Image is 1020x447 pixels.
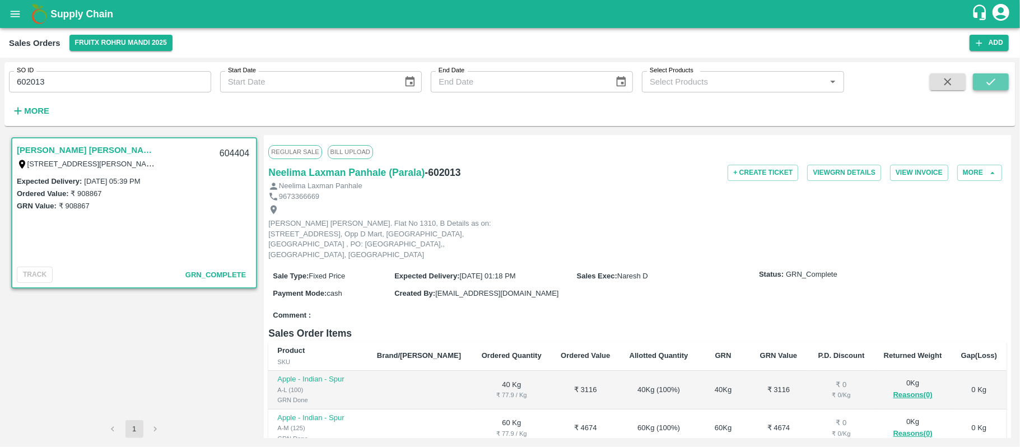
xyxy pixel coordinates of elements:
[268,218,520,260] p: [PERSON_NAME] [PERSON_NAME]. Flat No 1310, B Details as on: [STREET_ADDRESS], Opp D Mart, [GEOGRA...
[611,71,632,92] button: Choose date
[481,390,543,400] div: ₹ 77.9 / Kg
[17,189,68,198] label: Ordered Value:
[24,106,49,115] strong: More
[71,189,101,198] label: ₹ 908867
[27,159,160,168] label: [STREET_ADDRESS][PERSON_NAME]
[728,165,798,181] button: + Create Ticket
[991,2,1011,26] div: account of current user
[645,74,822,89] input: Select Products
[277,374,359,385] p: Apple - Indian - Spur
[273,310,311,321] label: Comment :
[2,1,28,27] button: open drawer
[273,289,327,297] label: Payment Mode :
[551,371,620,409] td: ₹ 3116
[818,418,865,429] div: ₹ 0
[952,371,1007,409] td: 0 Kg
[890,165,948,181] button: View Invoice
[9,101,52,120] button: More
[399,71,421,92] button: Choose date
[103,420,166,438] nav: pagination navigation
[425,165,460,180] h6: - 602013
[28,3,50,25] img: logo
[273,272,309,280] label: Sale Type :
[818,351,865,360] b: P.D. Discount
[883,417,943,440] div: 0 Kg
[328,145,373,159] span: Bill Upload
[309,272,345,280] span: Fixed Price
[279,192,319,202] p: 9673366669
[482,351,542,360] b: Ordered Quantity
[818,390,865,400] div: ₹ 0 / Kg
[277,385,359,395] div: A-L (100)
[17,66,34,75] label: SO ID
[277,413,359,423] p: Apple - Indian - Spur
[220,71,395,92] input: Start Date
[628,385,688,395] div: 40 Kg ( 100 %)
[759,269,784,280] label: Status:
[277,346,305,355] b: Product
[628,423,688,434] div: 60 Kg ( 100 %)
[760,351,797,360] b: GRN Value
[970,35,1009,51] button: Add
[377,351,461,360] b: Brand/[PERSON_NAME]
[17,143,157,157] a: [PERSON_NAME] [PERSON_NAME](Padru)
[617,272,648,280] span: Naresh D
[439,66,464,75] label: End Date
[630,351,688,360] b: Allotted Quantity
[748,371,808,409] td: ₹ 3116
[884,351,942,360] b: Returned Weight
[577,272,617,280] label: Sales Exec :
[50,6,971,22] a: Supply Chain
[786,269,837,280] span: GRN_Complete
[883,427,943,440] button: Reasons(0)
[268,325,1007,341] h6: Sales Order Items
[394,289,435,297] label: Created By :
[435,289,558,297] span: [EMAIL_ADDRESS][DOMAIN_NAME]
[715,351,732,360] b: GRN
[327,289,342,297] span: cash
[394,272,459,280] label: Expected Delivery :
[971,4,991,24] div: customer-support
[279,181,362,192] p: Neelima Laxman Panhale
[481,429,543,439] div: ₹ 77.9 / Kg
[84,177,140,185] label: [DATE] 05:39 PM
[431,71,606,92] input: End Date
[460,272,516,280] span: [DATE] 01:18 PM
[707,385,740,395] div: 40 Kg
[59,202,90,210] label: ₹ 908867
[9,71,211,92] input: Enter SO ID
[807,165,881,181] button: ViewGRN Details
[17,177,82,185] label: Expected Delivery :
[277,423,359,433] div: A-M (125)
[277,434,359,444] div: GRN Done
[268,165,425,180] a: Neelima Laxman Panhale (Parala)
[961,351,997,360] b: Gap(Loss)
[818,380,865,390] div: ₹ 0
[17,202,57,210] label: GRN Value:
[707,423,740,434] div: 60 Kg
[50,8,113,20] b: Supply Chain
[826,74,840,89] button: Open
[228,66,256,75] label: Start Date
[472,371,552,409] td: 40 Kg
[957,165,1002,181] button: More
[883,378,943,401] div: 0 Kg
[185,271,246,279] span: GRN_Complete
[277,357,359,367] div: SKU
[650,66,693,75] label: Select Products
[561,351,610,360] b: Ordered Value
[9,36,60,50] div: Sales Orders
[213,141,256,167] div: 604404
[277,395,359,405] div: GRN Done
[818,429,865,439] div: ₹ 0 / Kg
[268,145,322,159] span: Regular Sale
[125,420,143,438] button: page 1
[883,389,943,402] button: Reasons(0)
[69,35,173,51] button: Select DC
